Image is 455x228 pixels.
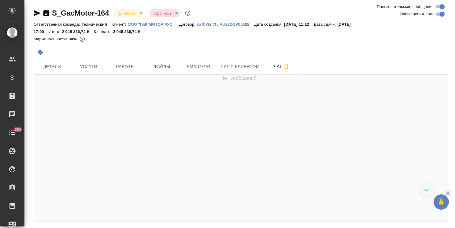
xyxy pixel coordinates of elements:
[184,63,213,71] span: Smartcat
[314,22,337,27] p: Дата сдачи:
[400,11,434,17] span: Оповещения-логи
[150,9,180,17] div: В работе
[52,9,109,17] a: S_GacMotor-164
[436,196,446,208] span: 🙏
[78,35,86,43] button: 273639.52 RUB;
[179,22,197,27] p: Договор:
[34,9,41,17] button: Скопировать ссылку для ЯМессенджера
[94,29,113,34] p: К оплате:
[112,22,128,27] p: Клиент:
[434,194,449,210] button: 🙏
[377,4,434,10] span: Пользовательские сообщения
[49,29,62,34] p: Итого:
[284,22,314,27] p: [DATE] 11:12
[184,9,192,17] button: Доп статусы указывают на важность/срочность заказа
[147,63,177,71] span: Файлы
[2,125,23,140] a: 384
[254,22,284,27] p: Дата создания:
[113,29,145,34] p: 2 045 236,74 ₽
[68,37,78,41] p: 84%
[74,63,103,71] span: Услуги
[153,11,173,16] button: Срочный
[282,63,290,70] svg: Подписаться
[197,21,254,27] a: АЛС-3243 / RU23ZGV00182
[62,29,94,34] p: 2 045 236,74 ₽
[267,63,296,70] span: Чат
[221,63,260,71] span: Чат с клиентом
[111,63,140,71] span: Работы
[34,37,68,41] p: Маржинальность:
[197,22,254,27] p: АЛС-3243 / RU23ZGV00182
[34,46,47,59] button: Добавить тэг
[11,127,25,133] span: 384
[117,11,137,16] button: В работе
[34,22,82,27] p: Ответственная команда:
[128,21,179,27] a: ООО "ГАК МОТОР РУС"
[114,9,145,17] div: В работе
[128,22,179,27] p: ООО "ГАК МОТОР РУС"
[43,9,50,17] button: Скопировать ссылку
[220,75,257,82] span: Нет сообщений
[37,63,67,71] span: Детали
[82,22,112,27] p: Технический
